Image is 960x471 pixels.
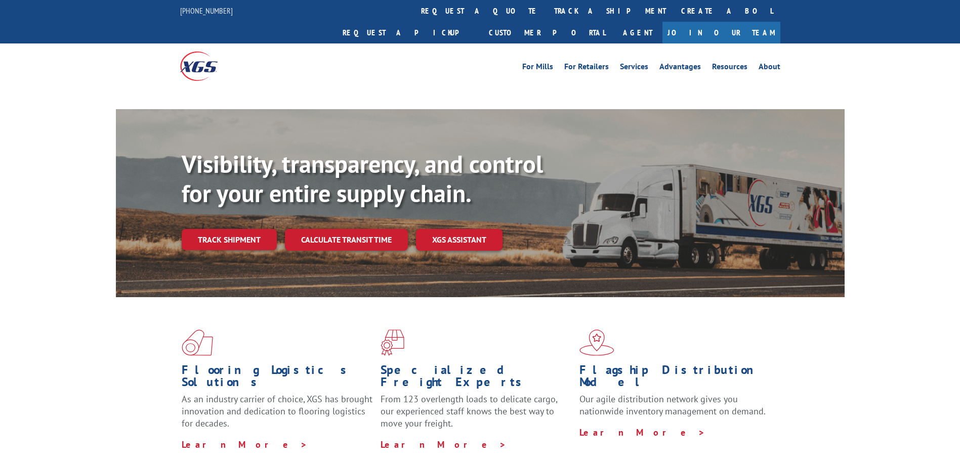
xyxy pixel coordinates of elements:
[579,427,705,438] a: Learn More >
[182,439,308,450] a: Learn More >
[522,63,553,74] a: For Mills
[381,329,404,356] img: xgs-icon-focused-on-flooring-red
[285,229,408,251] a: Calculate transit time
[182,148,543,209] b: Visibility, transparency, and control for your entire supply chain.
[481,22,613,43] a: Customer Portal
[712,63,747,74] a: Resources
[182,364,373,393] h1: Flooring Logistics Solutions
[759,63,780,74] a: About
[564,63,609,74] a: For Retailers
[381,364,572,393] h1: Specialized Freight Experts
[381,439,507,450] a: Learn More >
[579,329,614,356] img: xgs-icon-flagship-distribution-model-red
[579,393,766,417] span: Our agile distribution network gives you nationwide inventory management on demand.
[182,329,213,356] img: xgs-icon-total-supply-chain-intelligence-red
[579,364,771,393] h1: Flagship Distribution Model
[662,22,780,43] a: Join Our Team
[416,229,503,251] a: XGS ASSISTANT
[182,393,372,429] span: As an industry carrier of choice, XGS has brought innovation and dedication to flooring logistics...
[659,63,701,74] a: Advantages
[381,393,572,438] p: From 123 overlength loads to delicate cargo, our experienced staff knows the best way to move you...
[620,63,648,74] a: Services
[335,22,481,43] a: Request a pickup
[613,22,662,43] a: Agent
[182,229,277,250] a: Track shipment
[180,6,233,16] a: [PHONE_NUMBER]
